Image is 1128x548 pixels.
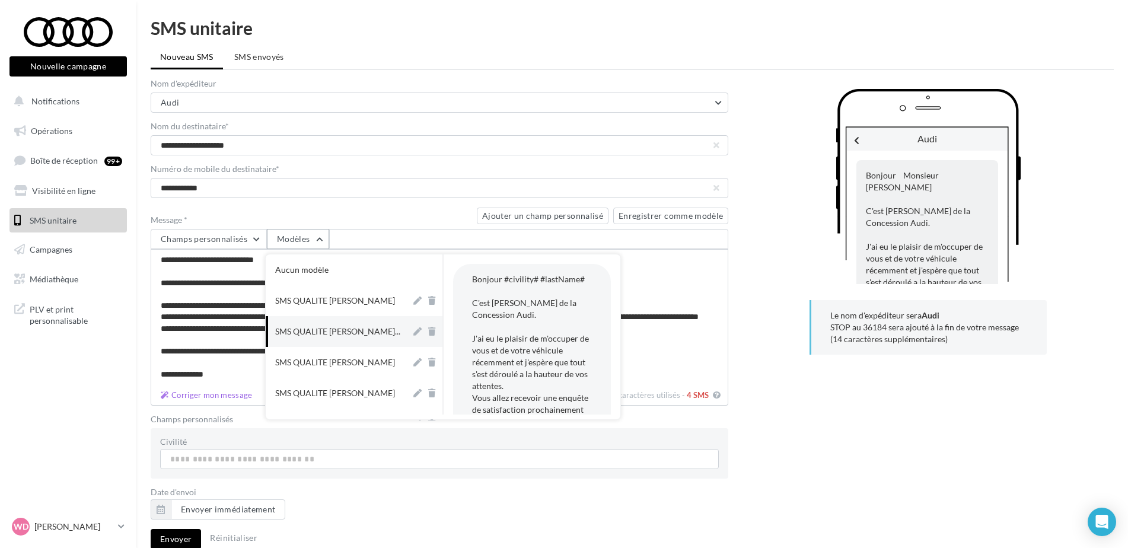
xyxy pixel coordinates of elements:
button: Notifications [7,89,125,114]
button: Envoyer immédiatement [151,499,285,520]
button: Modèles [267,229,329,249]
a: WD [PERSON_NAME] [9,515,127,538]
div: Bonjour Monsieur [PERSON_NAME] C'est [PERSON_NAME] de la Concession Audi. J'ai eu le plaisir de m... [856,160,998,523]
button: Champs personnalisés [151,229,267,249]
button: Enregistrer comme modèle [613,208,728,224]
span: Campagnes [30,244,72,254]
button: 612 caractères utilisés - 4 SMS [156,388,257,403]
div: 99+ [104,157,122,166]
span: 4 SMS [687,390,709,400]
span: WD [14,521,28,533]
div: Aucun modèle [275,264,329,276]
label: Numéro de mobile du destinataire [151,165,728,173]
button: SMS QUALITE [PERSON_NAME]... [266,316,406,347]
p: Le nom d'expéditeur sera STOP au 36184 sera ajouté à la fin de votre message (14 caractères suppl... [830,310,1028,345]
span: Boîte de réception [30,155,98,165]
button: Nouvelle campagne [9,56,127,77]
span: Audi [161,97,179,107]
div: SMS [PERSON_NAME] [275,418,359,430]
a: Médiathèque [7,267,129,292]
button: SMS QUALITE [PERSON_NAME] [266,347,406,378]
label: Nom d'expéditeur [151,79,728,88]
a: Visibilité en ligne [7,179,129,203]
button: Audi [151,93,728,113]
label: Message * [151,216,472,224]
label: Nom du destinataire [151,122,728,130]
button: Aucun modèle [266,254,442,285]
button: SMS [PERSON_NAME] [266,409,406,439]
span: SMS envoyés [234,52,284,62]
div: SMS QUALITE [PERSON_NAME] [275,356,395,368]
button: Réinitialiser [205,531,262,545]
span: Visibilité en ligne [32,186,95,196]
span: Médiathèque [30,274,78,284]
a: Campagnes [7,237,129,262]
span: Notifications [31,96,79,106]
button: Corriger mon message 612 caractères utilisés - 4 SMS [710,388,723,403]
label: Date d'envoi [151,488,728,496]
b: Audi [922,310,939,320]
button: Ajouter un champ personnalisé [477,208,608,224]
a: SMS unitaire [7,208,129,233]
span: SMS unitaire [30,215,77,225]
a: Boîte de réception99+ [7,148,129,173]
div: SMS unitaire [151,19,1114,37]
span: Audi [917,133,937,144]
a: Opérations [7,119,129,144]
button: SMS QUALITE [PERSON_NAME] [266,285,406,316]
div: SMS QUALITE [PERSON_NAME] [275,387,395,399]
div: SMS QUALITE [PERSON_NAME] [275,295,395,307]
div: Open Intercom Messenger [1088,508,1116,536]
span: PLV et print personnalisable [30,301,122,327]
div: Civilité [160,438,719,446]
span: 612 caractères utilisés - [603,390,685,400]
span: SMS QUALITE [PERSON_NAME]... [275,326,400,337]
button: Envoyer immédiatement [171,499,285,520]
a: PLV et print personnalisable [7,297,129,332]
p: [PERSON_NAME] [34,521,113,533]
button: SMS QUALITE [PERSON_NAME] [266,378,406,409]
span: Opérations [31,126,72,136]
label: Champs personnalisés [151,415,728,423]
